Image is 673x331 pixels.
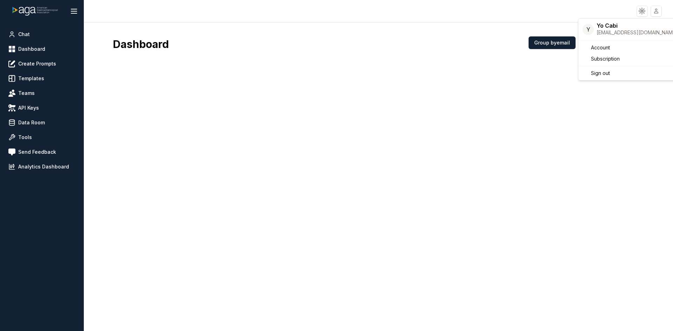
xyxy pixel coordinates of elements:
[591,55,620,62] span: Subscription
[591,70,610,77] span: Sign out
[591,44,610,51] span: Account
[583,24,594,35] span: Y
